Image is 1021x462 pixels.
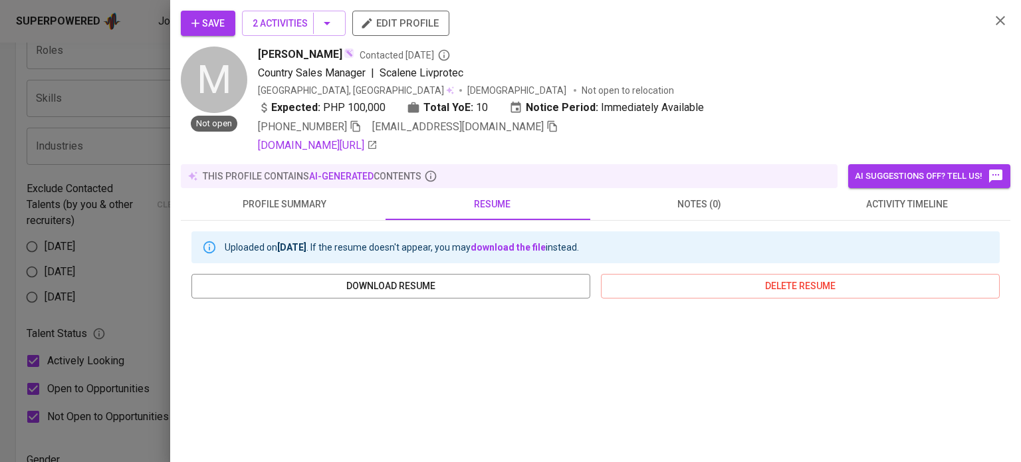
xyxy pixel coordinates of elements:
p: Not open to relocation [582,84,674,97]
button: Save [181,11,235,36]
p: this profile contains contents [203,170,421,183]
b: Total YoE: [423,100,473,116]
div: PHP 100,000 [258,100,386,116]
a: download the file [471,242,546,253]
span: [PHONE_NUMBER] [258,120,347,133]
div: [GEOGRAPHIC_DATA], [GEOGRAPHIC_DATA] [258,84,454,97]
span: resume [396,196,588,213]
span: activity timeline [811,196,1002,213]
span: 10 [476,100,488,116]
span: [EMAIL_ADDRESS][DOMAIN_NAME] [372,120,544,133]
span: AI-generated [309,171,374,181]
b: Notice Period: [526,100,598,116]
span: edit profile [363,15,439,32]
div: M [181,47,247,113]
span: | [371,65,374,81]
span: [PERSON_NAME] [258,47,342,62]
div: Uploaded on . If the resume doesn't appear, you may instead. [225,235,579,259]
span: [DEMOGRAPHIC_DATA] [467,84,568,97]
span: AI suggestions off? Tell us! [855,168,1004,184]
b: [DATE] [277,242,306,253]
span: profile summary [189,196,380,213]
button: 2 Activities [242,11,346,36]
a: [DOMAIN_NAME][URL] [258,138,378,154]
span: Country Sales Manager [258,66,366,79]
button: edit profile [352,11,449,36]
span: 2 Activities [253,15,335,32]
span: Contacted [DATE] [360,49,451,62]
a: edit profile [352,17,449,28]
span: Scalene Livprotec [380,66,463,79]
span: download resume [202,278,580,294]
b: Expected: [271,100,320,116]
img: magic_wand.svg [344,48,354,58]
span: Not open [191,118,237,130]
div: Immediately Available [509,100,704,116]
button: download resume [191,274,590,298]
span: delete resume [612,278,989,294]
span: Save [191,15,225,32]
button: AI suggestions off? Tell us! [848,164,1010,188]
svg: By Philippines recruiter [437,49,451,62]
span: notes (0) [604,196,795,213]
button: delete resume [601,274,1000,298]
